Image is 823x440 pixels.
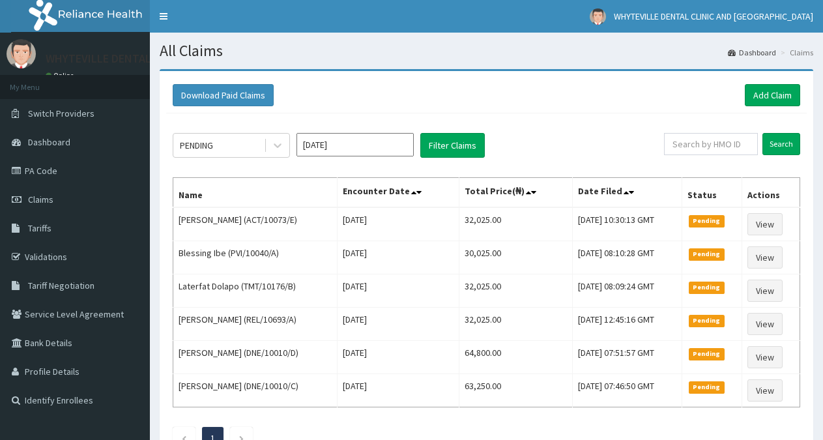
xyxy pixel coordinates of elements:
[573,274,682,308] td: [DATE] 08:09:24 GMT
[28,222,51,234] span: Tariffs
[747,280,783,302] a: View
[689,315,725,327] span: Pending
[296,133,414,156] input: Select Month and Year
[337,241,459,274] td: [DATE]
[459,241,573,274] td: 30,025.00
[573,178,682,208] th: Date Filed
[180,139,213,152] div: PENDING
[689,215,725,227] span: Pending
[689,248,725,260] span: Pending
[459,178,573,208] th: Total Price(₦)
[173,341,338,374] td: [PERSON_NAME] (DNE/10010/D)
[173,374,338,407] td: [PERSON_NAME] (DNE/10010/C)
[747,313,783,335] a: View
[728,47,776,58] a: Dashboard
[747,346,783,368] a: View
[46,71,77,80] a: Online
[573,308,682,341] td: [DATE] 12:45:16 GMT
[614,10,813,22] span: WHYTEVILLE DENTAL CLINIC AND [GEOGRAPHIC_DATA]
[459,341,573,374] td: 64,800.00
[747,246,783,269] a: View
[337,178,459,208] th: Encounter Date
[173,274,338,308] td: Laterfat Dolapo (TMT/10176/B)
[573,241,682,274] td: [DATE] 08:10:28 GMT
[747,213,783,235] a: View
[173,178,338,208] th: Name
[173,207,338,241] td: [PERSON_NAME] (ACT/10073/E)
[173,84,274,106] button: Download Paid Claims
[459,308,573,341] td: 32,025.00
[689,348,725,360] span: Pending
[664,133,758,155] input: Search by HMO ID
[459,207,573,241] td: 32,025.00
[777,47,813,58] li: Claims
[337,374,459,407] td: [DATE]
[28,280,94,291] span: Tariff Negotiation
[7,39,36,68] img: User Image
[337,207,459,241] td: [DATE]
[420,133,485,158] button: Filter Claims
[28,194,53,205] span: Claims
[337,308,459,341] td: [DATE]
[459,274,573,308] td: 32,025.00
[573,374,682,407] td: [DATE] 07:46:50 GMT
[459,374,573,407] td: 63,250.00
[160,42,813,59] h1: All Claims
[682,178,742,208] th: Status
[173,241,338,274] td: Blessing Ibe (PVI/10040/A)
[573,341,682,374] td: [DATE] 07:51:57 GMT
[46,53,321,65] p: WHYTEVILLE DENTAL CLINIC AND [GEOGRAPHIC_DATA]
[337,341,459,374] td: [DATE]
[590,8,606,25] img: User Image
[742,178,800,208] th: Actions
[28,136,70,148] span: Dashboard
[747,379,783,402] a: View
[573,207,682,241] td: [DATE] 10:30:13 GMT
[762,133,800,155] input: Search
[689,381,725,393] span: Pending
[173,308,338,341] td: [PERSON_NAME] (REL/10693/A)
[28,108,94,119] span: Switch Providers
[745,84,800,106] a: Add Claim
[337,274,459,308] td: [DATE]
[689,282,725,293] span: Pending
